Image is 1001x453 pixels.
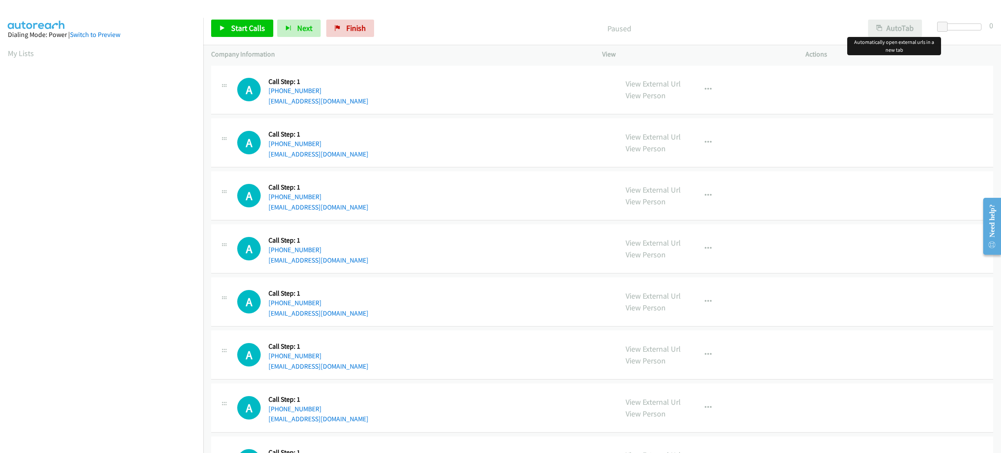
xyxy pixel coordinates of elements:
iframe: Resource Center [976,192,1001,261]
a: View Person [626,143,666,153]
a: [PHONE_NUMBER] [268,299,322,307]
a: [EMAIL_ADDRESS][DOMAIN_NAME] [268,150,368,158]
p: View [602,49,790,60]
h5: Call Step: 1 [268,183,368,192]
a: [PHONE_NUMBER] [268,246,322,254]
a: View External Url [626,238,681,248]
div: The call is yet to be attempted [237,184,261,207]
a: View Person [626,409,666,419]
a: Start Calls [211,20,273,37]
a: View Person [626,90,666,100]
div: The call is yet to be attempted [237,78,261,101]
button: Next [277,20,321,37]
h5: Call Step: 1 [268,395,368,404]
a: View External Url [626,291,681,301]
div: The call is yet to be attempted [237,396,261,420]
a: [EMAIL_ADDRESS][DOMAIN_NAME] [268,309,368,317]
a: [EMAIL_ADDRESS][DOMAIN_NAME] [268,97,368,105]
div: Automatically open external urls in a new tab [847,37,941,55]
a: [PHONE_NUMBER] [268,352,322,360]
a: [EMAIL_ADDRESS][DOMAIN_NAME] [268,415,368,423]
a: View External Url [626,185,681,195]
p: Paused [386,23,852,34]
a: [PHONE_NUMBER] [268,87,322,95]
button: AutoTab [868,20,922,37]
h1: A [237,290,261,313]
a: View Person [626,197,666,207]
span: Finish [346,23,366,33]
a: View External Url [626,132,681,142]
a: View Person [626,250,666,260]
a: [PHONE_NUMBER] [268,140,322,148]
p: Actions [805,49,993,60]
div: 0 [989,20,993,31]
h5: Call Step: 1 [268,342,368,351]
div: The call is yet to be attempted [237,237,261,260]
p: Company Information [211,49,587,60]
a: [EMAIL_ADDRESS][DOMAIN_NAME] [268,362,368,370]
div: Dialing Mode: Power | [8,30,196,40]
a: [PHONE_NUMBER] [268,405,322,413]
span: Next [297,23,312,33]
a: [EMAIL_ADDRESS][DOMAIN_NAME] [268,256,368,264]
h1: A [237,184,261,207]
a: Switch to Preview [70,30,120,39]
a: View Person [626,356,666,366]
h1: A [237,131,261,154]
a: My Lists [8,48,34,58]
h1: A [237,343,261,366]
h5: Call Step: 1 [268,77,368,86]
h5: Call Step: 1 [268,236,368,245]
a: [PHONE_NUMBER] [268,193,322,201]
a: Finish [326,20,374,37]
a: View Person [626,303,666,313]
h1: A [237,396,261,420]
span: Start Calls [231,23,265,33]
a: View External Url [626,79,681,89]
h5: Call Step: 1 [268,289,368,298]
div: The call is yet to be attempted [237,290,261,313]
div: The call is yet to be attempted [237,343,261,366]
h5: Call Step: 1 [268,130,368,139]
h1: A [237,237,261,260]
a: View External Url [626,397,681,407]
a: [EMAIL_ADDRESS][DOMAIN_NAME] [268,203,368,211]
div: Delay between calls (in seconds) [941,23,981,30]
a: View External Url [626,344,681,354]
h1: A [237,78,261,101]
